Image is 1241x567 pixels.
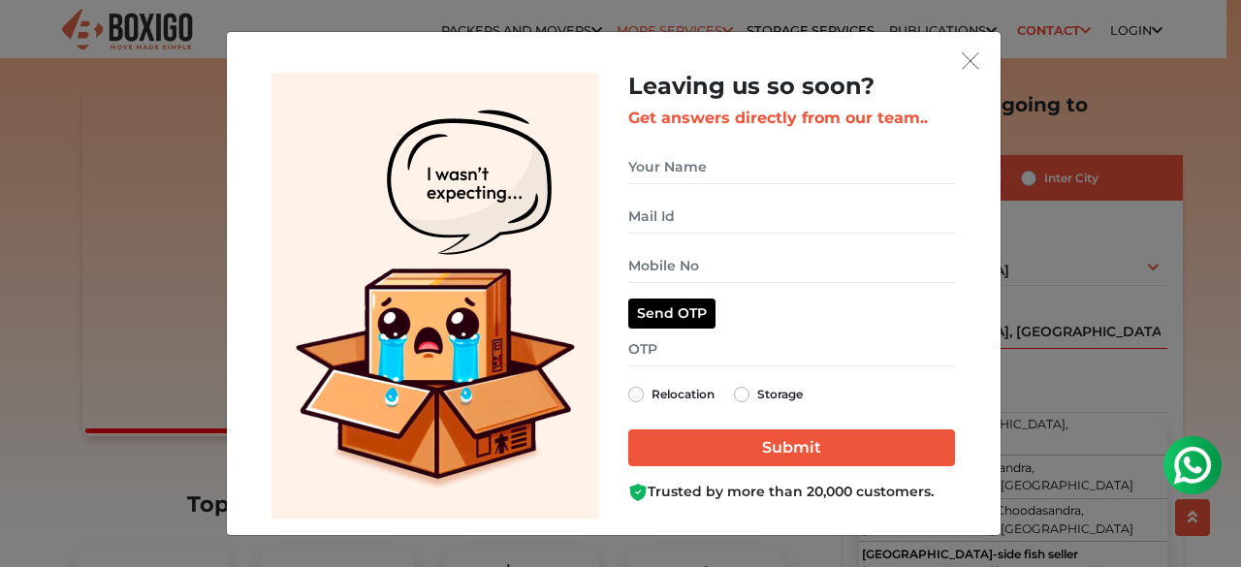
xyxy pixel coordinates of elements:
[628,429,955,466] input: Submit
[628,109,955,127] h3: Get answers directly from our team..
[271,73,599,520] img: Lead Welcome Image
[19,19,58,58] img: whatsapp-icon.svg
[628,483,648,502] img: Boxigo Customer Shield
[628,150,955,184] input: Your Name
[628,332,955,366] input: OTP
[628,482,955,502] div: Trusted by more than 20,000 customers.
[757,383,803,406] label: Storage
[652,383,715,406] label: Relocation
[628,200,955,234] input: Mail Id
[962,52,979,70] img: exit
[628,73,955,101] h2: Leaving us so soon?
[628,249,955,283] input: Mobile No
[628,299,716,329] button: Send OTP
